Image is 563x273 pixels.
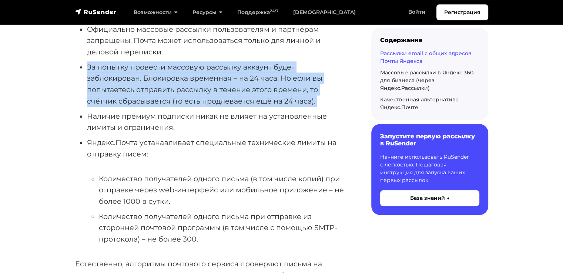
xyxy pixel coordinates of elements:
li: Количество получателей одного письма (в том числе копий) при отправке через web-интерфейс или моб... [99,173,348,207]
button: База знаний → [380,190,479,206]
p: Начните использовать RuSender с легкостью. Пошаговая инструкция для запуска ваших первых рассылок. [380,153,479,184]
a: Рассылки email с общих адресов Почты Яндекса [380,50,472,64]
a: Войти [401,4,433,20]
a: Массовые рассылки в Яндекс 360 для бизнеса (через Яндекс.Рассылки) [380,69,473,91]
a: Запустите первую рассылку в RuSender Начните использовать RuSender с легкостью. Пошаговая инструк... [371,124,488,215]
li: Яндекс.Почта устанавливает специальные технические лимиты на отправку писем: [87,137,348,245]
a: Регистрация [436,4,488,20]
sup: 24/7 [270,9,278,13]
a: Ресурсы [185,5,230,20]
li: Количество получателей одного письма при отправке из сторонней почтовой программы (в том числе с ... [99,211,348,245]
a: Качественная альтернатива Яндекс.Почте [380,96,459,111]
a: Поддержка24/7 [230,5,286,20]
a: [DEMOGRAPHIC_DATA] [286,5,363,20]
a: Возможности [126,5,185,20]
img: RuSender [75,8,117,16]
li: За попытку провести массовую рассылку аккаунт будет заблокирован. Блокировка временная – на 24 ча... [87,61,348,107]
li: Официально массовые рассылки пользователям и партнёрам запрещены. Почта может использоваться толь... [87,24,348,58]
li: Наличие премиум подписки никак не влияет на установленные лимиты и ограничения. [87,111,348,133]
div: Содержание [380,37,479,44]
h6: Запустите первую рассылку в RuSender [380,133,479,147]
